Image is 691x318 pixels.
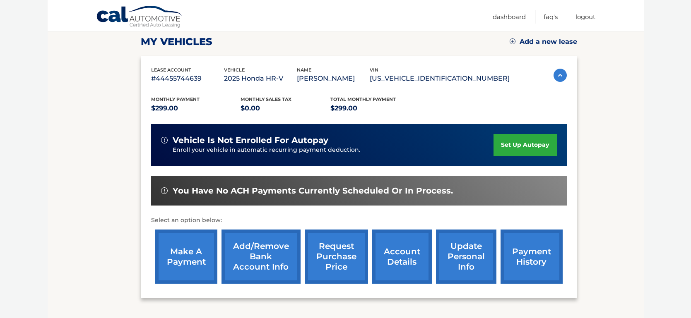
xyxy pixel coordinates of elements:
img: alert-white.svg [161,187,168,194]
a: FAQ's [544,10,558,24]
a: payment history [501,230,563,284]
p: $0.00 [241,103,330,114]
img: accordion-active.svg [554,69,567,82]
a: Cal Automotive [96,5,183,29]
a: Logout [575,10,595,24]
span: Monthly sales Tax [241,96,291,102]
p: [US_VEHICLE_IDENTIFICATION_NUMBER] [370,73,510,84]
p: #44455744639 [151,73,224,84]
p: Select an option below: [151,215,567,225]
span: lease account [151,67,191,73]
a: Add a new lease [510,38,577,46]
p: [PERSON_NAME] [297,73,370,84]
a: update personal info [436,230,496,284]
span: name [297,67,311,73]
a: Dashboard [493,10,526,24]
h2: my vehicles [141,36,212,48]
span: You have no ACH payments currently scheduled or in process. [173,186,453,196]
span: vehicle is not enrolled for autopay [173,135,328,146]
a: Add/Remove bank account info [222,230,301,284]
a: make a payment [155,230,217,284]
p: $299.00 [151,103,241,114]
a: request purchase price [305,230,368,284]
a: account details [372,230,432,284]
span: Monthly Payment [151,96,200,102]
p: Enroll your vehicle in automatic recurring payment deduction. [173,146,494,155]
span: vin [370,67,378,73]
a: set up autopay [494,134,556,156]
p: 2025 Honda HR-V [224,73,297,84]
img: add.svg [510,38,515,44]
p: $299.00 [330,103,420,114]
span: vehicle [224,67,245,73]
img: alert-white.svg [161,137,168,143]
span: Total Monthly Payment [330,96,396,102]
